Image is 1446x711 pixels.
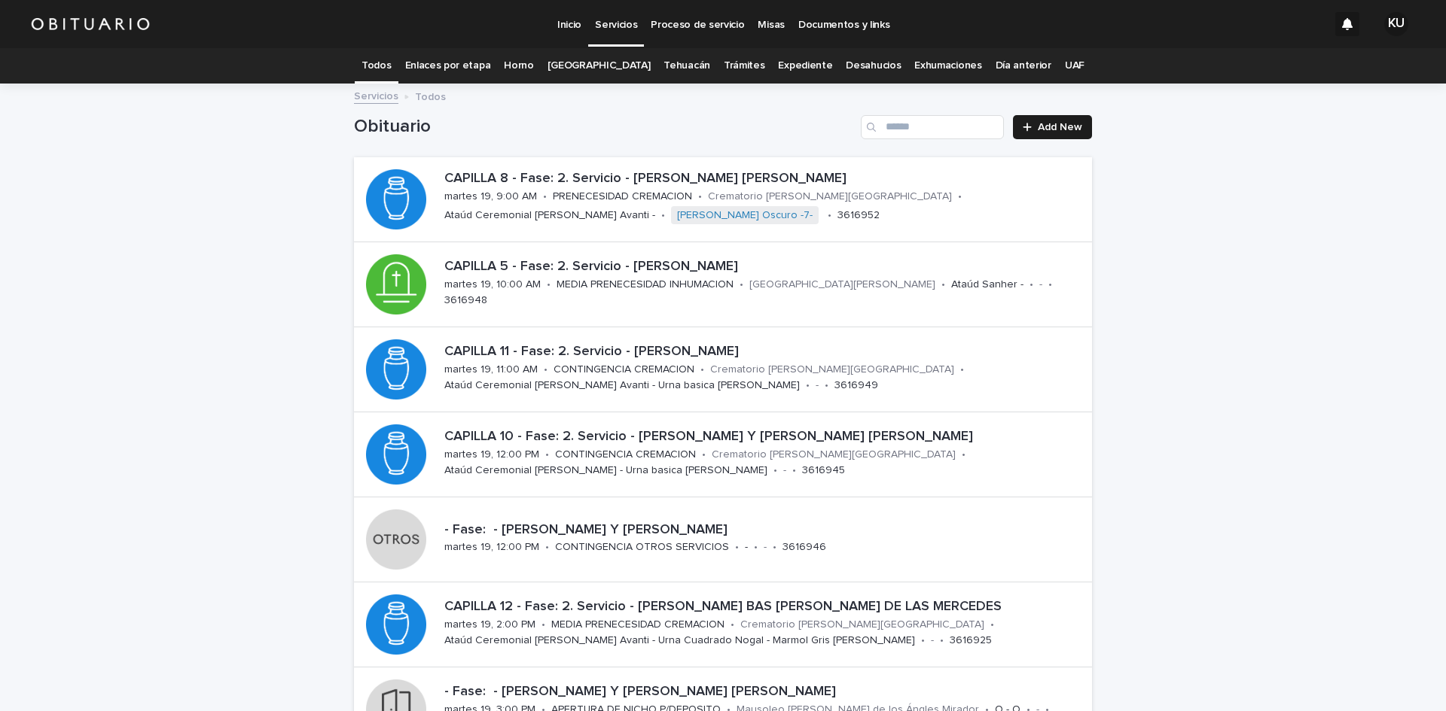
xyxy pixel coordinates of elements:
p: - Fase: - [PERSON_NAME] Y [PERSON_NAME] [444,522,1086,539]
p: • [828,209,831,222]
p: • [773,464,777,477]
p: - [1039,278,1042,291]
p: martes 19, 2:00 PM [444,618,535,631]
p: Crematorio [PERSON_NAME][GEOGRAPHIC_DATA] [708,190,952,203]
p: martes 19, 12:00 PM [444,541,539,554]
p: martes 19, 12:00 PM [444,448,539,461]
p: • [544,363,548,376]
p: martes 19, 11:00 AM [444,363,538,376]
p: - [931,634,934,647]
p: PRENECESIDAD CREMACION [553,190,692,203]
img: HUM7g2VNRLqGMmR9WVqf [30,9,151,39]
p: • [545,541,549,554]
p: • [941,278,945,291]
p: 3616949 [834,379,878,392]
p: 3616925 [950,634,992,647]
p: • [661,209,665,222]
a: Trámites [724,48,765,84]
p: • [700,363,704,376]
a: Día anterior [996,48,1051,84]
p: CAPILLA 5 - Fase: 2. Servicio - [PERSON_NAME] [444,259,1086,275]
p: MEDIA PRENECESIDAD INHUMACION [557,278,734,291]
p: - [764,541,767,554]
a: - Fase: - [PERSON_NAME] Y [PERSON_NAME]martes 19, 12:00 PM•CONTINGENCIA OTROS SERVICIOS•-•-•3616946 [354,497,1092,582]
p: 3616946 [782,541,826,554]
p: Todos [415,87,446,104]
p: • [545,448,549,461]
a: Expediente [778,48,832,84]
p: • [702,448,706,461]
p: • [543,190,547,203]
p: • [806,379,810,392]
p: martes 19, 9:00 AM [444,190,537,203]
p: • [731,618,734,631]
p: Ataúd Ceremonial [PERSON_NAME] Avanti - Urna basica [PERSON_NAME] [444,379,800,392]
a: Exhumaciones [914,48,981,84]
p: 3616945 [802,464,845,477]
p: • [990,618,994,631]
p: • [940,634,944,647]
p: CONTINGENCIA CREMACION [555,448,696,461]
a: Add New [1013,115,1092,139]
p: martes 19, 10:00 AM [444,278,541,291]
a: Tehuacán [664,48,710,84]
p: • [773,541,776,554]
p: • [740,278,743,291]
a: Horno [504,48,533,84]
p: CAPILLA 8 - Fase: 2. Servicio - [PERSON_NAME] [PERSON_NAME] [444,171,1086,187]
a: CAPILLA 10 - Fase: 2. Servicio - [PERSON_NAME] Y [PERSON_NAME] [PERSON_NAME]martes 19, 12:00 PM•C... [354,412,1092,497]
p: • [960,363,964,376]
p: CAPILLA 10 - Fase: 2. Servicio - [PERSON_NAME] Y [PERSON_NAME] [PERSON_NAME] [444,429,1086,445]
p: Ataúd Ceremonial [PERSON_NAME] Avanti - Urna Cuadrado Nogal - Marmol Gris [PERSON_NAME] [444,634,915,647]
p: [GEOGRAPHIC_DATA][PERSON_NAME] [749,278,935,291]
a: Enlaces por etapa [405,48,491,84]
p: • [921,634,925,647]
p: • [735,541,739,554]
p: - [783,464,786,477]
p: CAPILLA 11 - Fase: 2. Servicio - [PERSON_NAME] [444,344,1086,360]
div: KU [1384,12,1408,36]
a: CAPILLA 8 - Fase: 2. Servicio - [PERSON_NAME] [PERSON_NAME]martes 19, 9:00 AM•PRENECESIDAD CREMAC... [354,157,1092,242]
p: • [792,464,796,477]
a: CAPILLA 11 - Fase: 2. Servicio - [PERSON_NAME]martes 19, 11:00 AM•CONTINGENCIA CREMACION•Cremator... [354,327,1092,412]
p: Ataúd Ceremonial [PERSON_NAME] - Urna basica [PERSON_NAME] [444,464,767,477]
p: • [698,190,702,203]
p: • [958,190,962,203]
p: • [1048,278,1052,291]
a: Desahucios [846,48,901,84]
p: - Fase: - [PERSON_NAME] Y [PERSON_NAME] [PERSON_NAME] [444,684,1086,700]
p: CONTINGENCIA CREMACION [554,363,694,376]
a: CAPILLA 12 - Fase: 2. Servicio - [PERSON_NAME] BAS [PERSON_NAME] DE LAS MERCEDESmartes 19, 2:00 P... [354,582,1092,667]
p: Crematorio [PERSON_NAME][GEOGRAPHIC_DATA] [712,448,956,461]
p: 3616948 [444,294,487,307]
input: Search [861,115,1004,139]
a: Servicios [354,87,398,104]
a: [PERSON_NAME] Oscuro -7- [677,209,813,222]
a: CAPILLA 5 - Fase: 2. Servicio - [PERSON_NAME]martes 19, 10:00 AM•MEDIA PRENECESIDAD INHUMACION•[G... [354,242,1092,327]
p: Ataúd Ceremonial [PERSON_NAME] Avanti - [444,209,655,222]
a: [GEOGRAPHIC_DATA] [548,48,651,84]
p: • [541,618,545,631]
p: • [825,379,828,392]
p: CONTINGENCIA OTROS SERVICIOS [555,541,729,554]
span: Add New [1038,122,1082,132]
p: Crematorio [PERSON_NAME][GEOGRAPHIC_DATA] [740,618,984,631]
a: Todos [361,48,391,84]
p: Ataúd Sanher - [951,278,1023,291]
p: CAPILLA 12 - Fase: 2. Servicio - [PERSON_NAME] BAS [PERSON_NAME] DE LAS MERCEDES [444,599,1086,615]
p: 3616952 [837,209,880,222]
p: MEDIA PRENECESIDAD CREMACION [551,618,725,631]
p: - [816,379,819,392]
p: Crematorio [PERSON_NAME][GEOGRAPHIC_DATA] [710,363,954,376]
h1: Obituario [354,116,855,138]
p: • [1030,278,1033,291]
p: • [547,278,551,291]
a: UAF [1065,48,1084,84]
p: - [745,541,748,554]
p: • [754,541,758,554]
p: • [962,448,966,461]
